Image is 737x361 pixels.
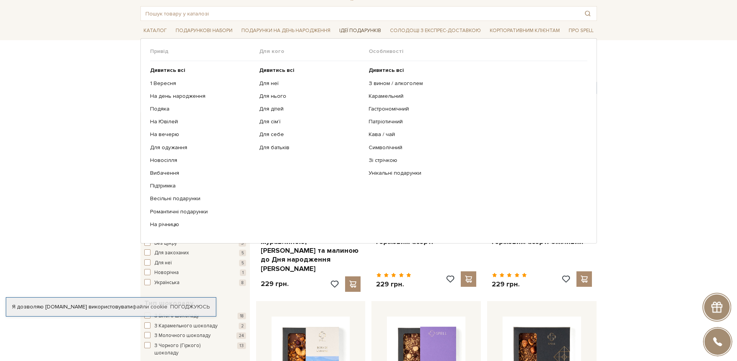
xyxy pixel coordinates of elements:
[144,342,246,357] button: З Чорного (Гіркого) шоколаду 13
[150,93,254,100] a: На день народження
[150,208,254,215] a: Романтичні подарунки
[259,67,294,73] b: Дивитись всі
[387,24,484,37] a: Солодощі з експрес-доставкою
[144,269,246,277] button: Новорічна 1
[150,106,254,112] a: Подяка
[259,131,363,138] a: Для себе
[150,80,254,87] a: 1 Вересня
[154,279,180,287] span: Українська
[239,323,246,329] span: 2
[566,25,597,37] span: Про Spell
[150,221,254,228] a: На річницю
[141,7,579,20] input: Пошук товару у каталозі
[154,259,172,267] span: Для неї
[492,280,527,289] p: 229 грн.
[144,322,246,330] button: З Карамельного шоколаду 2
[579,7,597,20] button: Пошук товару у каталозі
[150,170,254,177] a: Вибачення
[150,144,254,151] a: Для одужання
[336,25,384,37] span: Ідеї подарунків
[259,67,363,74] a: Дивитись всі
[236,332,246,339] span: 24
[259,80,363,87] a: Для неї
[261,279,289,288] p: 229 грн.
[261,228,361,273] a: Білий шоколад з журавлиною, [PERSON_NAME] та малиною до Дня народження [PERSON_NAME]
[150,195,254,202] a: Весільні подарунки
[170,303,210,310] a: Погоджуюсь
[369,131,581,138] a: Кава / чай
[239,240,246,247] span: 3
[259,118,363,125] a: Для сім'ї
[369,144,581,151] a: Символічний
[150,157,254,164] a: Новосілля
[154,342,225,357] span: З Чорного (Гіркого) шоколаду
[369,67,404,73] b: Дивитись всі
[154,249,189,257] span: Для закоханих
[376,280,411,289] p: 229 грн.
[369,157,581,164] a: Зі стрічкою
[150,131,254,138] a: На вечерю
[132,303,168,310] a: файли cookie
[140,38,597,244] div: Каталог
[240,269,246,276] span: 1
[150,182,254,189] a: Підтримка
[369,67,581,74] a: Дивитись всі
[154,269,179,277] span: Новорічна
[173,25,236,37] span: Подарункові набори
[487,24,563,37] a: Корпоративним клієнтам
[154,332,210,340] span: З Молочного шоколаду
[239,279,246,286] span: 8
[154,322,217,330] span: З Карамельного шоколаду
[239,250,246,256] span: 5
[150,67,254,74] a: Дивитись всі
[150,67,185,73] b: Дивитись всі
[369,118,581,125] a: Патріотичний
[150,118,254,125] a: На Ювілей
[259,106,363,112] a: Для дітей
[150,48,260,55] span: Привід
[238,313,246,319] span: 18
[6,303,216,310] div: Я дозволяю [DOMAIN_NAME] використовувати
[144,259,246,267] button: Для неї 5
[144,332,246,340] button: З Молочного шоколаду 24
[259,93,363,100] a: Для нього
[239,260,246,266] span: 5
[369,80,581,87] a: З вином / алкоголем
[238,25,333,37] span: Подарунки на День народження
[369,170,581,177] a: Унікальні подарунки
[259,48,369,55] span: Для кого
[259,144,363,151] a: Для батьків
[369,106,581,112] a: Гастрономічний
[369,93,581,100] a: Карамельний
[144,249,246,257] button: Для закоханих 5
[237,342,246,349] span: 13
[144,279,246,287] button: Українська 8
[140,25,170,37] span: Каталог
[369,48,587,55] span: Особливості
